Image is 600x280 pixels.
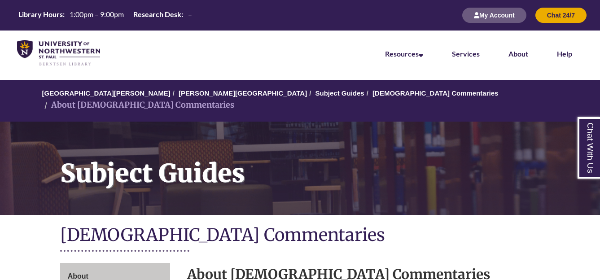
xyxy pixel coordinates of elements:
[50,122,600,203] h1: Subject Guides
[315,89,364,97] a: Subject Guides
[15,9,196,21] table: Hours Today
[60,224,540,248] h1: [DEMOGRAPHIC_DATA] Commentaries
[70,10,124,18] span: 1:00pm – 9:00pm
[385,49,423,58] a: Resources
[535,8,587,23] button: Chat 24/7
[535,11,587,19] a: Chat 24/7
[557,49,572,58] a: Help
[188,10,192,18] span: –
[452,49,480,58] a: Services
[130,9,184,19] th: Research Desk:
[508,49,528,58] a: About
[372,89,498,97] a: [DEMOGRAPHIC_DATA] Commentaries
[17,40,100,66] img: UNWSP Library Logo
[462,11,526,19] a: My Account
[179,89,307,97] a: [PERSON_NAME][GEOGRAPHIC_DATA]
[462,8,526,23] button: My Account
[15,9,66,19] th: Library Hours:
[15,9,196,22] a: Hours Today
[42,89,171,97] a: [GEOGRAPHIC_DATA][PERSON_NAME]
[42,99,234,112] li: About [DEMOGRAPHIC_DATA] Commentaries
